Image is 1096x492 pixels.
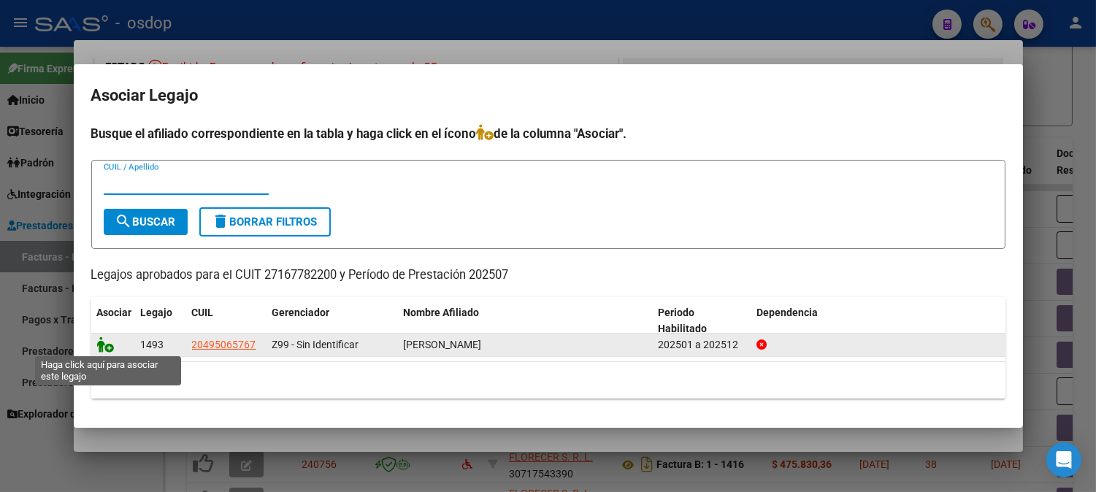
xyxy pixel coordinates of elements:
span: Periodo Habilitado [658,307,707,335]
h4: Busque el afiliado correspondiente en la tabla y haga click en el ícono de la columna "Asociar". [91,124,1005,143]
span: Asociar [97,307,132,318]
datatable-header-cell: CUIL [186,297,267,345]
datatable-header-cell: Periodo Habilitado [652,297,751,345]
datatable-header-cell: Gerenciador [267,297,398,345]
datatable-header-cell: Legajo [135,297,186,345]
span: BONATO JUAN BAUTISTA [404,339,482,350]
span: Borrar Filtros [212,215,318,228]
div: Open Intercom Messenger [1046,442,1081,477]
span: 1493 [141,339,164,350]
button: Buscar [104,209,188,235]
button: Borrar Filtros [199,207,331,237]
datatable-header-cell: Asociar [91,297,135,345]
div: 202501 a 202512 [658,337,745,353]
span: Legajo [141,307,173,318]
mat-icon: search [115,212,133,230]
span: Z99 - Sin Identificar [272,339,359,350]
p: Legajos aprobados para el CUIT 27167782200 y Período de Prestación 202507 [91,266,1005,285]
span: Gerenciador [272,307,330,318]
datatable-header-cell: Nombre Afiliado [398,297,653,345]
datatable-header-cell: Dependencia [751,297,1005,345]
span: Dependencia [756,307,818,318]
span: CUIL [192,307,214,318]
mat-icon: delete [212,212,230,230]
span: Buscar [115,215,176,228]
h2: Asociar Legajo [91,82,1005,109]
div: 1 registros [91,362,1005,399]
span: Nombre Afiliado [404,307,480,318]
span: 20495065767 [192,339,256,350]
